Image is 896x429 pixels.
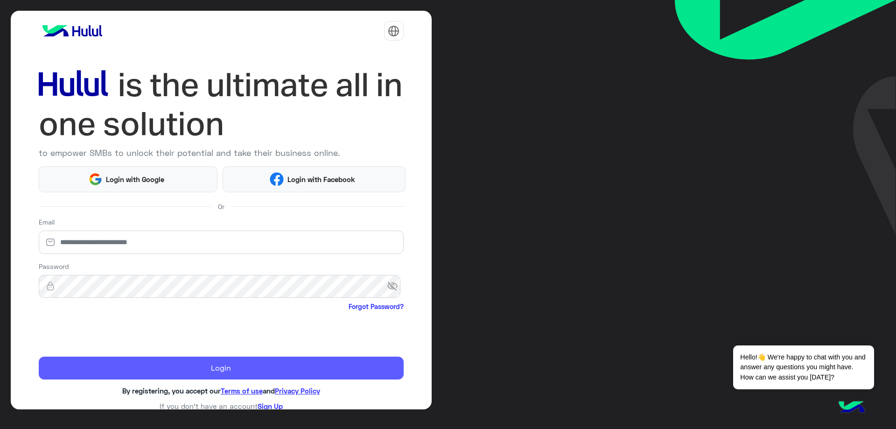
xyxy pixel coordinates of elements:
span: Login with Google [103,174,168,185]
span: and [263,387,275,395]
img: Facebook [270,172,284,186]
button: Login with Facebook [223,166,405,192]
a: Privacy Policy [275,387,320,395]
label: Email [39,217,55,227]
button: Login with Google [39,166,218,192]
iframe: reCAPTCHA [39,313,181,350]
a: Forgot Password? [349,302,404,311]
img: logo [39,21,106,40]
span: Or [218,202,224,211]
label: Password [39,261,69,271]
span: visibility_off [387,278,404,295]
img: Google [88,172,102,186]
span: Hello!👋 We're happy to chat with you and answer any questions you might have. How can we assist y... [733,345,874,389]
img: hululLoginTitle_EN.svg [39,65,404,143]
a: Sign Up [258,402,283,410]
img: hulul-logo.png [835,392,868,424]
button: Login [39,357,404,380]
span: Login with Facebook [284,174,358,185]
img: email [39,238,62,247]
h6: If you don’t have an account [39,402,404,410]
p: to empower SMBs to unlock their potential and take their business online. [39,147,404,159]
span: By registering, you accept our [122,387,221,395]
a: Terms of use [221,387,263,395]
img: lock [39,281,62,291]
img: tab [388,25,399,37]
